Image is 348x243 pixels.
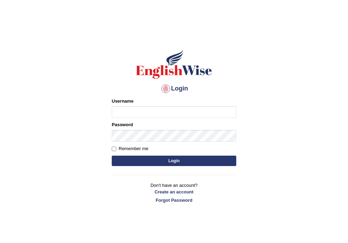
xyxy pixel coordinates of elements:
p: Don't have an account? [112,182,236,203]
button: Login [112,156,236,166]
h4: Login [112,83,236,94]
a: Create an account [112,189,236,195]
input: Remember me [112,147,116,151]
label: Username [112,98,134,104]
img: Logo of English Wise sign in for intelligent practice with AI [135,49,213,80]
a: Forgot Password [112,197,236,203]
label: Remember me [112,145,148,152]
label: Password [112,121,133,128]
